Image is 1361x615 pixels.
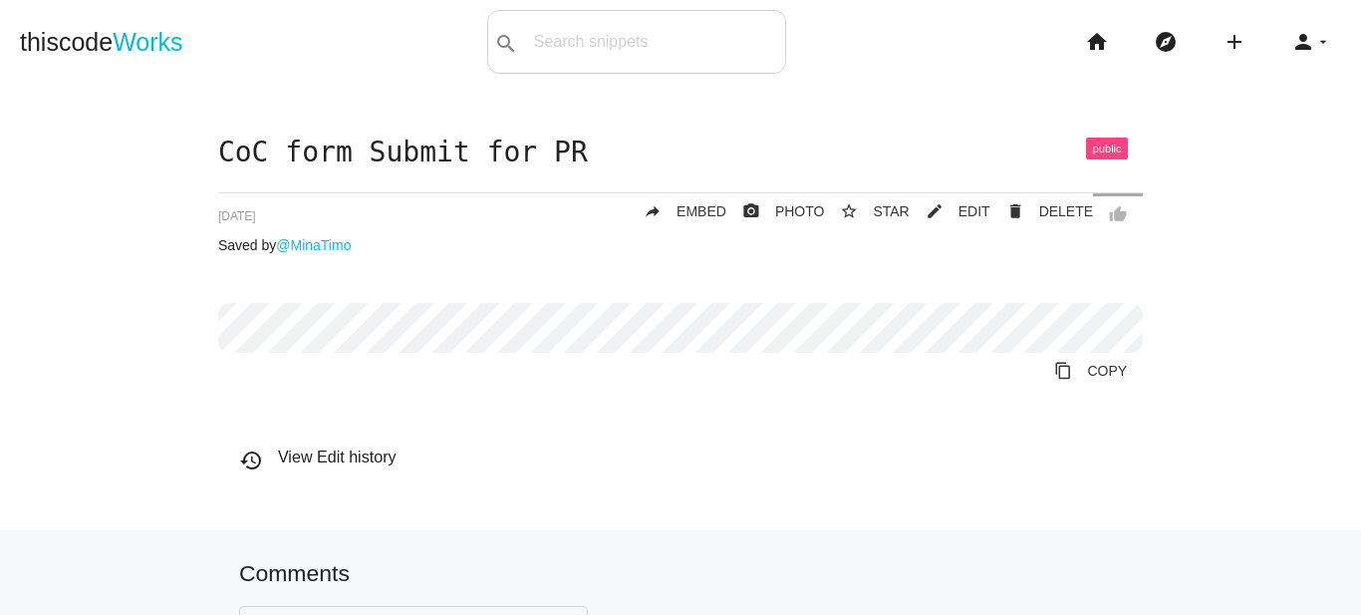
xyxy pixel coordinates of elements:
i: history [239,449,263,472]
a: thiscodeWorks [20,10,183,74]
i: search [494,12,518,76]
span: [DATE] [218,209,256,223]
i: home [1085,10,1109,74]
i: reply [644,193,662,229]
span: PHOTO [775,203,825,219]
i: arrow_drop_down [1315,10,1331,74]
span: EDIT [958,203,990,219]
p: Saved by [218,237,1143,253]
i: person [1291,10,1315,74]
button: search [488,11,524,73]
i: delete [1006,193,1024,229]
i: add [1223,10,1246,74]
h5: Comments [239,561,1122,586]
i: explore [1154,10,1178,74]
a: mode_editEDIT [910,193,990,229]
i: content_copy [1054,353,1072,389]
span: EMBED [677,203,726,219]
i: star_border [840,193,858,229]
a: Copy to Clipboard [1038,353,1143,389]
span: STAR [873,203,909,219]
a: replyEMBED [628,193,726,229]
i: photo_camera [742,193,760,229]
h1: CoC form Submit for PR [218,138,1143,168]
a: photo_cameraPHOTO [726,193,825,229]
input: Search snippets [524,21,785,63]
h6: View Edit history [239,449,1143,466]
span: DELETE [1039,203,1093,219]
i: mode_edit [926,193,944,229]
button: star_borderSTAR [824,193,909,229]
span: Works [113,28,182,56]
a: @MinaTimo [276,237,351,253]
a: Delete Post [990,193,1093,229]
